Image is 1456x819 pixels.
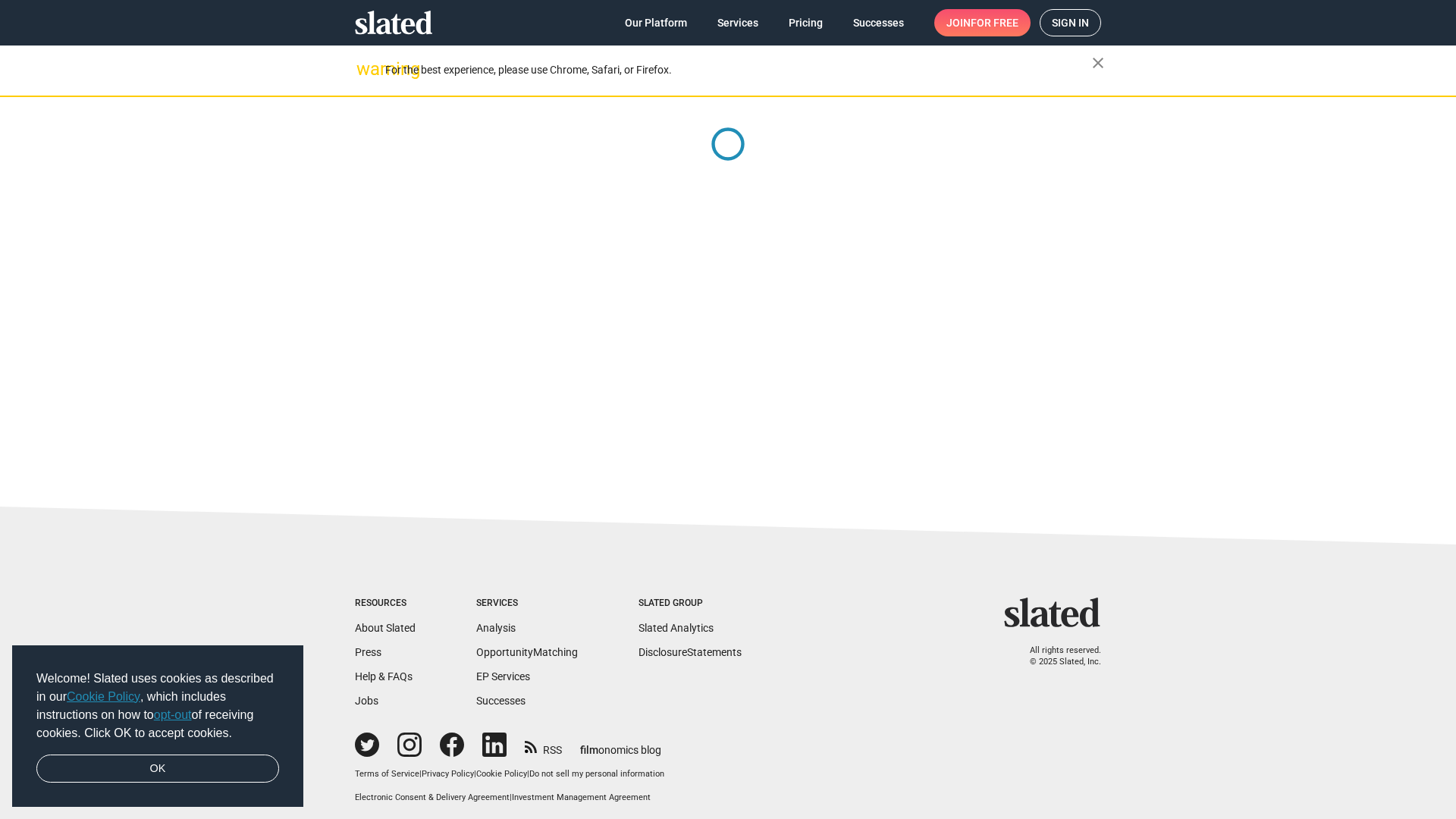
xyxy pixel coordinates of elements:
[789,9,823,36] span: Pricing
[154,708,192,721] a: opt-out
[639,622,714,634] a: Slated Analytics
[355,769,419,779] a: Terms of Service
[529,769,664,780] button: Do not sell my personal information
[717,9,758,36] span: Services
[639,598,742,610] div: Slated Group
[355,646,381,658] a: Press
[853,9,904,36] span: Successes
[613,9,699,36] a: Our Platform
[527,769,529,779] span: |
[510,792,512,802] span: |
[580,731,661,758] a: filmonomics blog
[512,792,651,802] a: Investment Management Agreement
[355,670,413,682] a: Help & FAQs
[36,755,279,783] a: dismiss cookie message
[356,60,375,78] mat-icon: warning
[474,769,476,779] span: |
[639,646,742,658] a: DisclosureStatements
[476,769,527,779] a: Cookie Policy
[946,9,1018,36] span: Join
[1089,54,1107,72] mat-icon: close
[36,670,279,742] span: Welcome! Slated uses cookies as described in our , which includes instructions on how to of recei...
[355,792,510,802] a: Electronic Consent & Delivery Agreement
[355,598,416,610] div: Resources
[625,9,687,36] span: Our Platform
[476,598,578,610] div: Services
[419,769,422,779] span: |
[934,9,1031,36] a: Joinfor free
[525,734,562,758] a: RSS
[971,9,1018,36] span: for free
[580,744,598,756] span: film
[1052,10,1089,36] span: Sign in
[705,9,770,36] a: Services
[841,9,916,36] a: Successes
[12,645,303,808] div: cookieconsent
[355,622,416,634] a: About Slated
[476,646,578,658] a: OpportunityMatching
[1040,9,1101,36] a: Sign in
[67,690,140,703] a: Cookie Policy
[1014,645,1101,667] p: All rights reserved. © 2025 Slated, Inc.
[476,670,530,682] a: EP Services
[476,695,526,707] a: Successes
[777,9,835,36] a: Pricing
[355,695,378,707] a: Jobs
[385,60,1092,80] div: For the best experience, please use Chrome, Safari, or Firefox.
[476,622,516,634] a: Analysis
[422,769,474,779] a: Privacy Policy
